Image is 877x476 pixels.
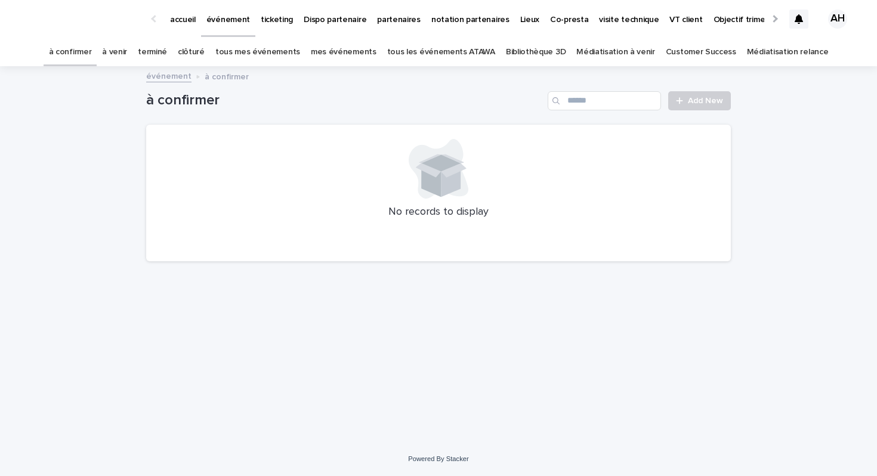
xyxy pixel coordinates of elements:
a: Customer Success [666,38,736,66]
a: Add New [668,91,731,110]
a: Powered By Stacker [408,455,468,462]
span: Add New [688,97,723,105]
a: terminé [138,38,167,66]
a: Médiatisation à venir [576,38,655,66]
a: tous les événements ATAWA [387,38,495,66]
a: événement [146,69,192,82]
img: Ls34BcGeRexTGTNfXpUC [24,7,140,31]
input: Search [548,91,661,110]
h1: à confirmer [146,92,543,109]
a: clôturé [178,38,205,66]
p: à confirmer [205,69,249,82]
a: à confirmer [49,38,92,66]
a: à venir [102,38,127,66]
p: No records to display [160,206,717,219]
a: tous mes événements [215,38,300,66]
a: Bibliothèque 3D [506,38,566,66]
div: AH [828,10,847,29]
a: Médiatisation relance [747,38,829,66]
a: mes événements [311,38,376,66]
